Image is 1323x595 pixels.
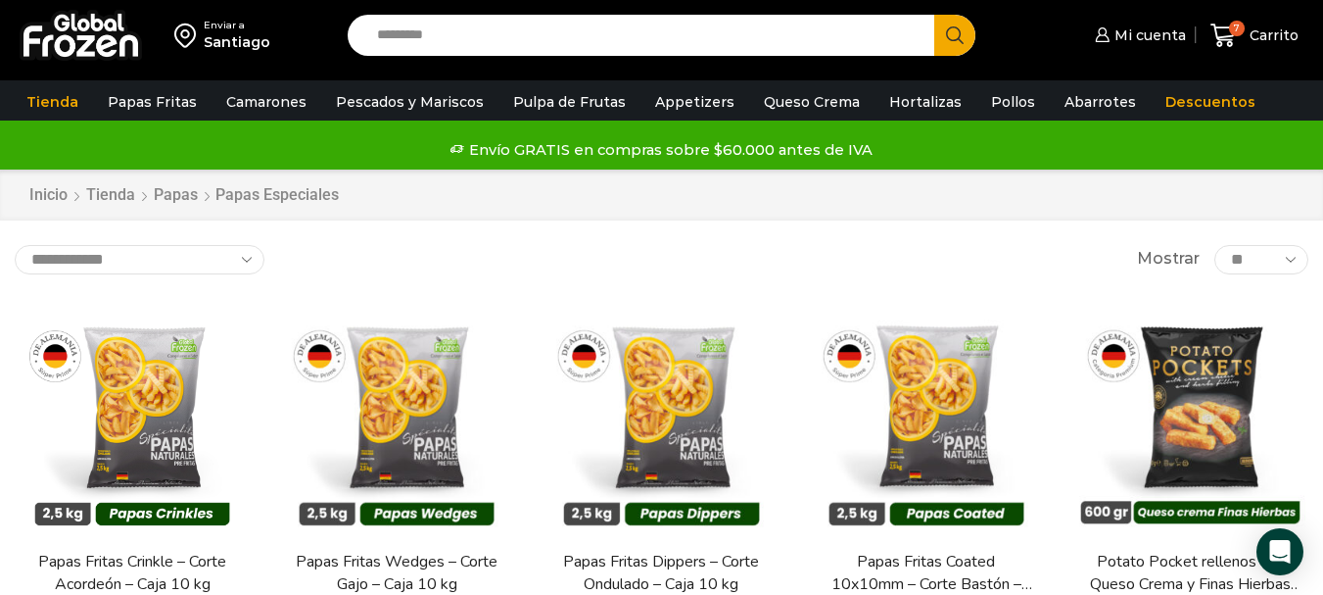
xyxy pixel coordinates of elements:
[153,184,199,207] a: Papas
[28,184,339,207] nav: Breadcrumb
[879,83,971,121] a: Hortalizas
[326,83,494,121] a: Pescados y Mariscos
[1110,25,1186,45] span: Mi cuenta
[204,19,270,32] div: Enviar a
[215,185,339,204] h1: Papas Especiales
[754,83,870,121] a: Queso Crema
[1137,248,1200,271] span: Mostrar
[15,245,264,274] select: Pedido de la tienda
[17,83,88,121] a: Tienda
[1156,83,1265,121] a: Descuentos
[216,83,316,121] a: Camarones
[98,83,207,121] a: Papas Fritas
[981,83,1045,121] a: Pollos
[28,184,69,207] a: Inicio
[1229,21,1245,36] span: 7
[1055,83,1146,121] a: Abarrotes
[174,19,204,52] img: address-field-icon.svg
[645,83,744,121] a: Appetizers
[85,184,136,207] a: Tienda
[934,15,975,56] button: Search button
[1256,528,1303,575] div: Open Intercom Messenger
[1205,13,1303,59] a: 7 Carrito
[503,83,636,121] a: Pulpa de Frutas
[1245,25,1299,45] span: Carrito
[204,32,270,52] div: Santiago
[1090,16,1186,55] a: Mi cuenta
